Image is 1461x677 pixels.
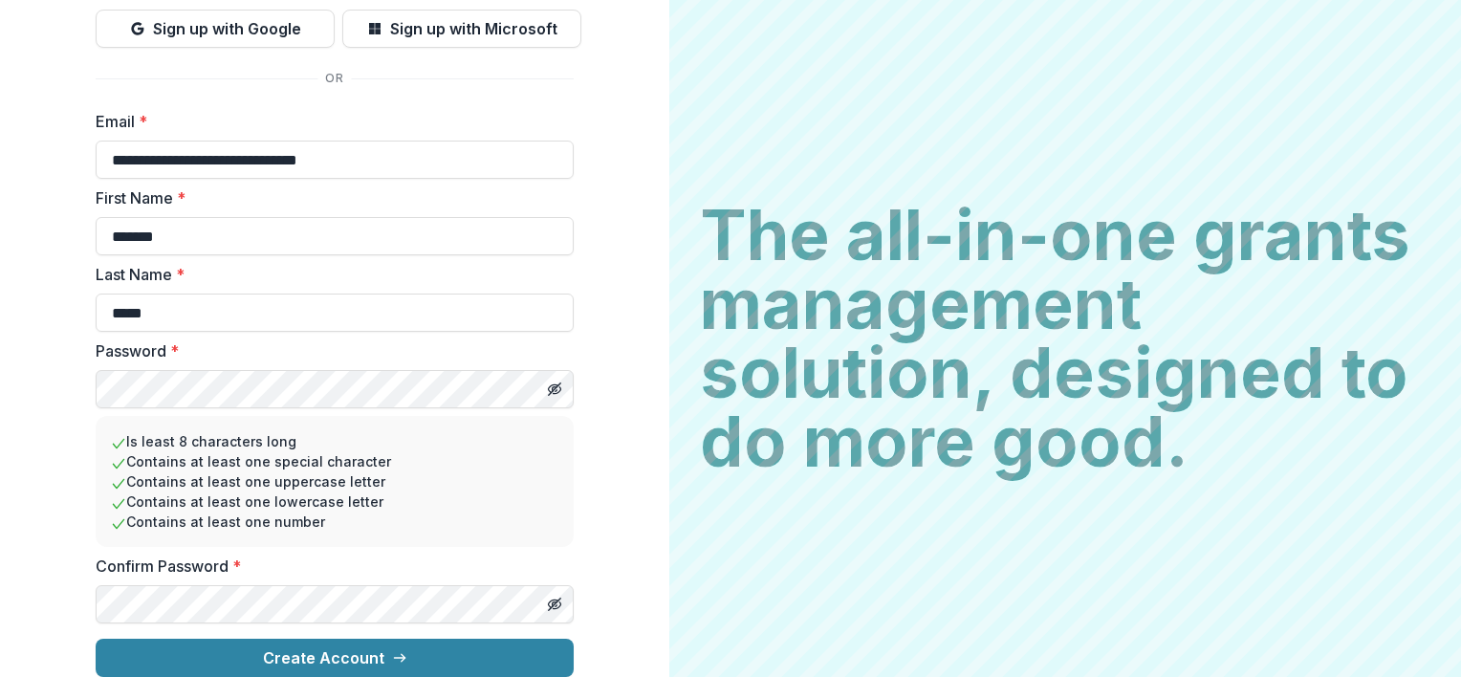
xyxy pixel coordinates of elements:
label: Password [96,339,562,362]
button: Toggle password visibility [539,589,570,620]
label: First Name [96,186,562,209]
label: Confirm Password [96,555,562,578]
li: Contains at least one number [111,512,558,532]
button: Sign up with Google [96,10,335,48]
label: Email [96,110,562,133]
li: Is least 8 characters long [111,431,558,451]
button: Create Account [96,639,574,677]
li: Contains at least one uppercase letter [111,471,558,491]
label: Last Name [96,263,562,286]
li: Contains at least one special character [111,451,558,471]
li: Contains at least one lowercase letter [111,491,558,512]
button: Sign up with Microsoft [342,10,581,48]
button: Toggle password visibility [539,374,570,404]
